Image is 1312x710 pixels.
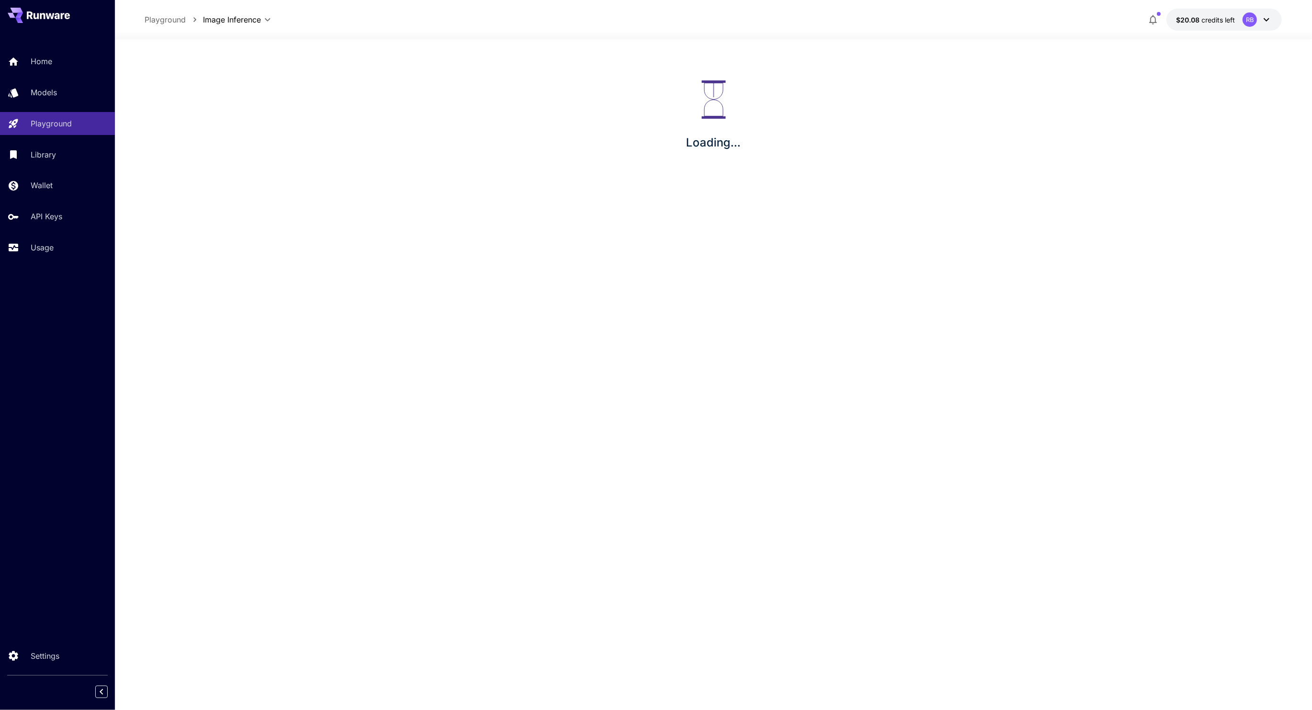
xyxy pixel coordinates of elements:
[31,242,54,253] p: Usage
[1201,16,1235,24] span: credits left
[1176,16,1201,24] span: $20.08
[102,683,115,700] div: Collapse sidebar
[203,14,261,25] span: Image Inference
[31,650,59,662] p: Settings
[31,56,52,67] p: Home
[686,134,741,151] p: Loading...
[31,87,57,98] p: Models
[145,14,203,25] nav: breadcrumb
[95,686,108,698] button: Collapse sidebar
[1166,9,1282,31] button: $20.07901RB
[31,118,72,129] p: Playground
[1243,12,1257,27] div: RB
[31,180,53,191] p: Wallet
[31,211,62,222] p: API Keys
[145,14,186,25] a: Playground
[1176,15,1235,25] div: $20.07901
[31,149,56,160] p: Library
